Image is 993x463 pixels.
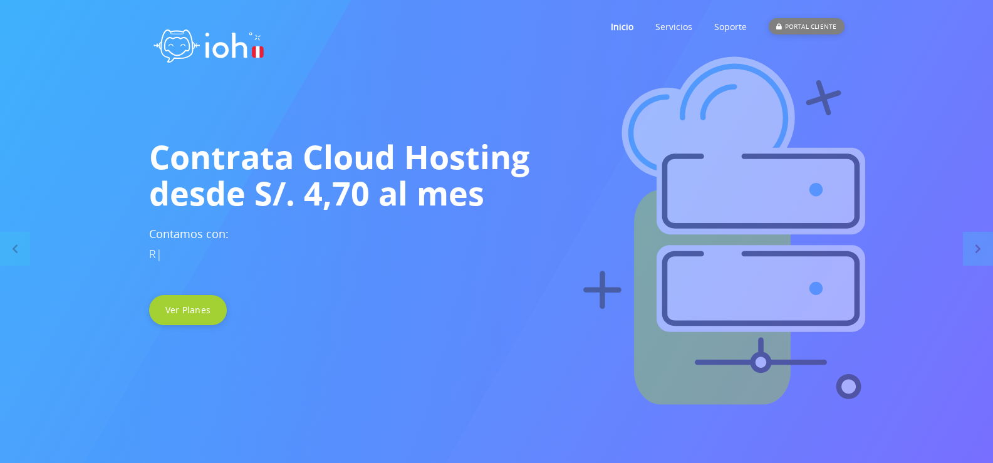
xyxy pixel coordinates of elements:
h1: Contrata Cloud Hosting desde S/. 4,70 al mes [149,138,845,211]
span: | [156,246,162,261]
a: Ver Planes [149,295,227,325]
img: logo ioh [149,16,268,71]
a: Soporte [714,2,747,51]
h3: Contamos con: [149,224,845,264]
a: PORTAL CLIENTE [769,2,844,51]
div: PORTAL CLIENTE [769,18,844,34]
a: Inicio [611,2,633,51]
a: Servicios [655,2,692,51]
span: R [149,246,156,261]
